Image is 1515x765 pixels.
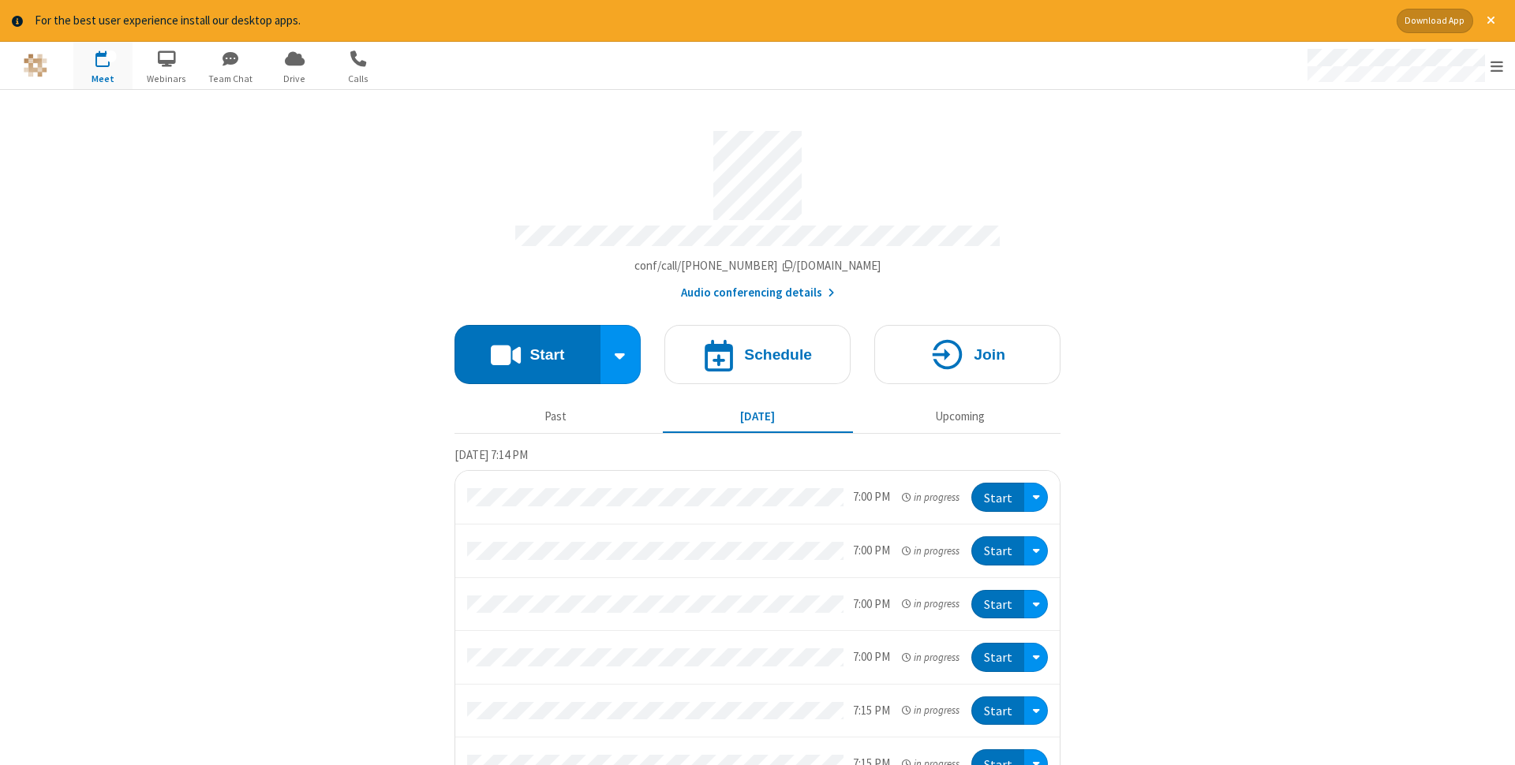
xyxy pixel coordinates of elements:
[35,12,1385,30] div: For the best user experience install our desktop apps.
[681,284,835,302] button: Audio conferencing details
[1024,590,1048,619] div: Open menu
[853,542,890,560] div: 7:00 PM
[853,488,890,506] div: 7:00 PM
[664,325,851,384] button: Schedule
[329,72,388,86] span: Calls
[24,54,47,77] img: QA Selenium DO NOT DELETE OR CHANGE
[902,703,959,718] em: in progress
[902,490,959,505] em: in progress
[454,119,1060,301] section: Account details
[853,702,890,720] div: 7:15 PM
[663,402,853,432] button: [DATE]
[137,72,196,86] span: Webinars
[454,325,600,384] button: Start
[634,257,881,275] button: Copy my meeting room linkCopy my meeting room link
[1024,696,1048,726] div: Open menu
[902,596,959,611] em: in progress
[744,347,812,362] h4: Schedule
[971,590,1024,619] button: Start
[107,50,117,62] div: 8
[974,347,1005,362] h4: Join
[529,347,564,362] h4: Start
[634,258,881,273] span: Copy my meeting room link
[853,595,890,614] div: 7:00 PM
[600,325,642,384] div: Start conference options
[1476,724,1503,754] iframe: Chat
[1024,536,1048,565] div: Open menu
[1024,643,1048,672] div: Open menu
[971,483,1024,512] button: Start
[454,447,528,462] span: [DATE] 7:14 PM
[201,72,260,86] span: Team Chat
[265,72,324,86] span: Drive
[971,696,1024,726] button: Start
[971,536,1024,565] button: Start
[73,72,133,86] span: Meet
[1024,483,1048,512] div: Open menu
[853,648,890,666] div: 7:00 PM
[1292,42,1515,89] div: Open menu
[971,643,1024,672] button: Start
[874,325,1060,384] button: Join
[865,402,1055,432] button: Upcoming
[6,42,65,89] button: Logo
[1397,9,1473,33] button: Download App
[1479,9,1503,33] button: Close alert
[902,543,959,558] em: in progress
[902,650,959,665] em: in progress
[461,402,651,432] button: Past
